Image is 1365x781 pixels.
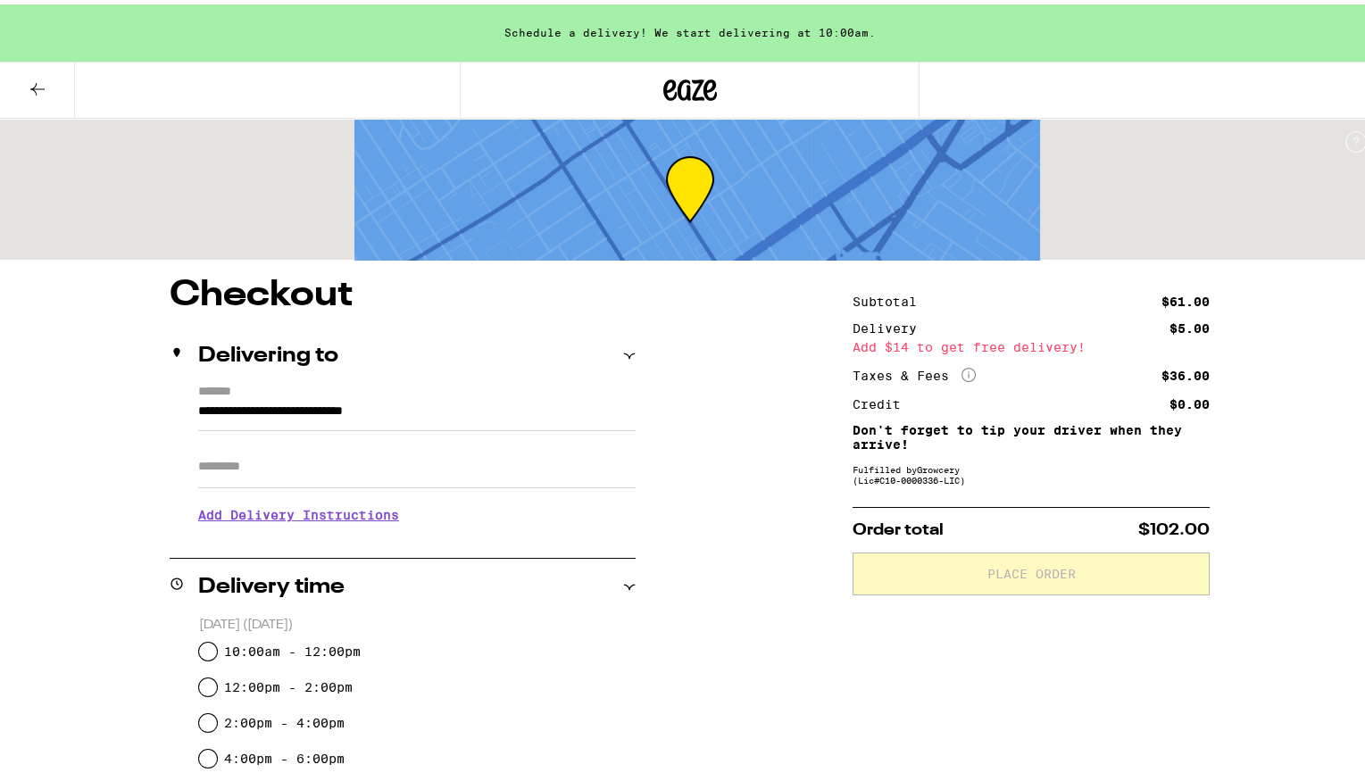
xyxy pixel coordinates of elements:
[853,460,1210,481] div: Fulfilled by Growcery (Lic# C10-0000336-LIC )
[224,711,345,726] label: 2:00pm - 4:00pm
[198,572,345,594] h2: Delivery time
[853,336,1210,349] div: Add $14 to get free delivery!
[199,612,636,629] p: [DATE] ([DATE])
[853,548,1210,591] button: Place Order
[1169,318,1210,330] div: $5.00
[853,419,1210,447] p: Don't forget to tip your driver when they arrive!
[1161,365,1210,378] div: $36.00
[224,747,345,761] label: 4:00pm - 6:00pm
[1138,518,1210,534] span: $102.00
[853,291,929,303] div: Subtotal
[853,318,929,330] div: Delivery
[987,563,1076,576] span: Place Order
[224,640,361,654] label: 10:00am - 12:00pm
[198,490,636,531] h3: Add Delivery Instructions
[1161,291,1210,303] div: $61.00
[853,394,913,406] div: Credit
[853,363,976,379] div: Taxes & Fees
[853,518,944,534] span: Order total
[198,531,636,545] p: We'll contact you at when we arrive
[170,273,636,309] h1: Checkout
[224,676,353,690] label: 12:00pm - 2:00pm
[1169,394,1210,406] div: $0.00
[198,341,338,362] h2: Delivering to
